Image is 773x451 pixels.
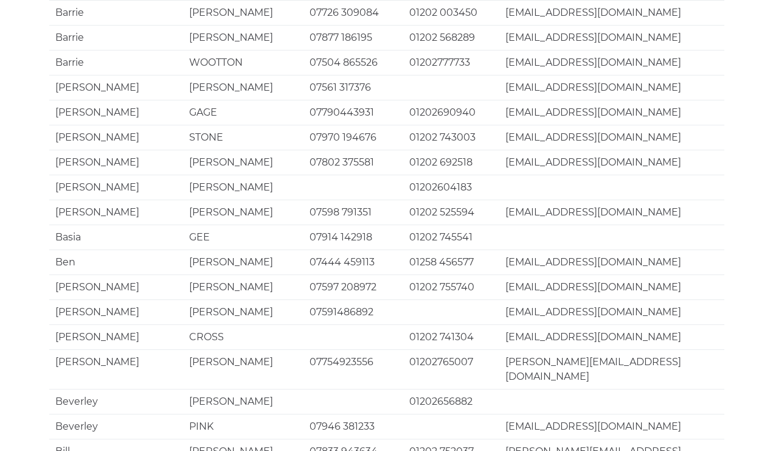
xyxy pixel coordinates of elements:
[49,200,183,225] td: [PERSON_NAME]
[403,274,499,299] td: 01202 755740
[499,324,724,349] td: [EMAIL_ADDRESS][DOMAIN_NAME]
[303,349,403,389] td: 07754923556
[183,389,303,414] td: [PERSON_NAME]
[49,349,183,389] td: [PERSON_NAME]
[303,250,403,274] td: 07444 459113
[403,200,499,225] td: 01202 525594
[499,50,724,75] td: [EMAIL_ADDRESS][DOMAIN_NAME]
[183,75,303,100] td: [PERSON_NAME]
[49,225,183,250] td: Basia
[303,299,403,324] td: 07591486892
[403,150,499,175] td: 01202 692518
[403,50,499,75] td: 01202777733
[499,150,724,175] td: [EMAIL_ADDRESS][DOMAIN_NAME]
[303,125,403,150] td: 07970 194676
[183,150,303,175] td: [PERSON_NAME]
[49,299,183,324] td: [PERSON_NAME]
[49,175,183,200] td: [PERSON_NAME]
[499,414,724,439] td: [EMAIL_ADDRESS][DOMAIN_NAME]
[49,389,183,414] td: Beverley
[49,125,183,150] td: [PERSON_NAME]
[49,250,183,274] td: Ben
[183,225,303,250] td: GEE
[49,150,183,175] td: [PERSON_NAME]
[499,25,724,50] td: [EMAIL_ADDRESS][DOMAIN_NAME]
[499,349,724,389] td: [PERSON_NAME][EMAIL_ADDRESS][DOMAIN_NAME]
[183,274,303,299] td: [PERSON_NAME]
[499,200,724,225] td: [EMAIL_ADDRESS][DOMAIN_NAME]
[49,324,183,349] td: [PERSON_NAME]
[49,75,183,100] td: [PERSON_NAME]
[303,100,403,125] td: 07790443931
[499,250,724,274] td: [EMAIL_ADDRESS][DOMAIN_NAME]
[403,225,499,250] td: 01202 745541
[183,324,303,349] td: CROSS
[303,414,403,439] td: 07946 381233
[303,274,403,299] td: 07597 208972
[183,125,303,150] td: STONE
[499,75,724,100] td: [EMAIL_ADDRESS][DOMAIN_NAME]
[183,50,303,75] td: WOOTTON
[49,100,183,125] td: [PERSON_NAME]
[49,25,183,50] td: Barrie
[303,25,403,50] td: 07877 186195
[403,25,499,50] td: 01202 568289
[499,125,724,150] td: [EMAIL_ADDRESS][DOMAIN_NAME]
[183,25,303,50] td: [PERSON_NAME]
[403,389,499,414] td: 01202656882
[183,200,303,225] td: [PERSON_NAME]
[403,100,499,125] td: 01202690940
[403,324,499,349] td: 01202 741304
[183,299,303,324] td: [PERSON_NAME]
[403,349,499,389] td: 01202765007
[49,414,183,439] td: Beverley
[499,274,724,299] td: [EMAIL_ADDRESS][DOMAIN_NAME]
[183,414,303,439] td: PINK
[403,175,499,200] td: 01202604183
[303,225,403,250] td: 07914 142918
[403,250,499,274] td: 01258 456577
[303,50,403,75] td: 07504 865526
[303,200,403,225] td: 07598 791351
[183,175,303,200] td: [PERSON_NAME]
[403,125,499,150] td: 01202 743003
[49,274,183,299] td: [PERSON_NAME]
[183,250,303,274] td: [PERSON_NAME]
[49,50,183,75] td: Barrie
[183,349,303,389] td: [PERSON_NAME]
[303,150,403,175] td: 07802 375581
[499,299,724,324] td: [EMAIL_ADDRESS][DOMAIN_NAME]
[499,100,724,125] td: [EMAIL_ADDRESS][DOMAIN_NAME]
[183,100,303,125] td: GAGE
[303,75,403,100] td: 07561 317376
